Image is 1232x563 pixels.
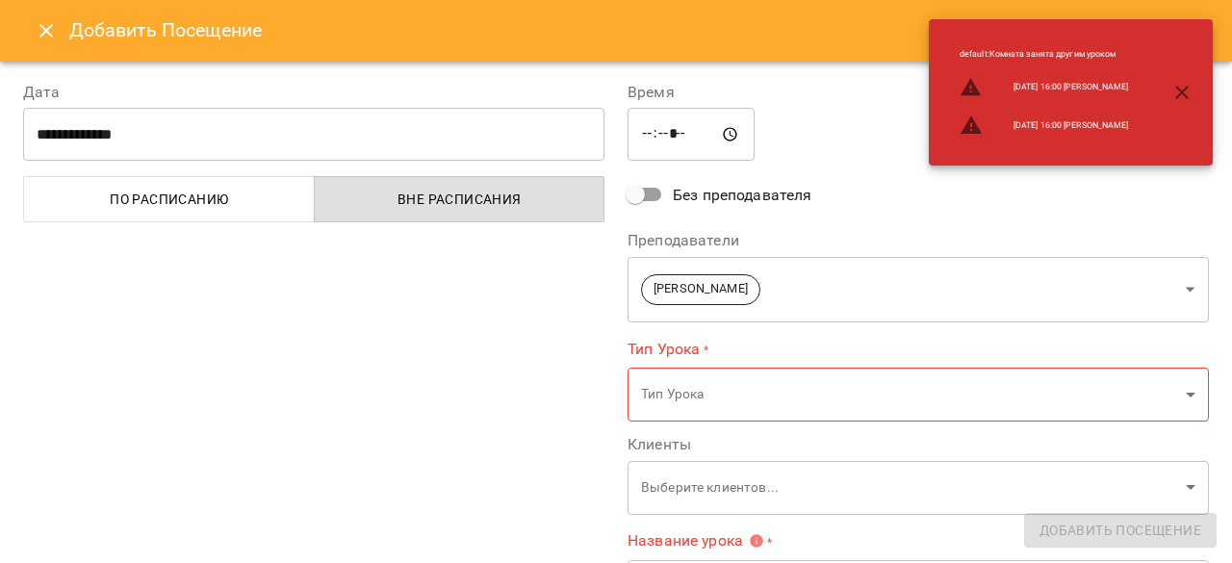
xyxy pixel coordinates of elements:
li: [DATE] 16:00 [PERSON_NAME] [944,106,1143,144]
div: [PERSON_NAME] [628,256,1209,322]
li: default : Комната занята другим уроком [944,40,1143,68]
div: Выберите клиентов... [628,460,1209,515]
button: По расписанию [23,176,315,222]
p: Тип Урока [641,385,1178,404]
label: Преподаватели [628,233,1209,248]
span: По расписанию [36,188,303,211]
label: Тип Урока [628,338,1209,360]
li: [DATE] 16:00 [PERSON_NAME] [944,68,1143,107]
svg: Укажите название урока или выберите клиентов [749,533,764,549]
label: Клиенты [628,437,1209,452]
span: Название урока [628,533,764,549]
span: [PERSON_NAME] [642,280,759,298]
label: Дата [23,85,604,100]
h6: Добавить Посещение [69,15,1209,45]
p: Выберите клиентов... [641,478,1178,498]
span: Без преподавателя [673,184,812,207]
label: Время [628,85,1209,100]
div: Тип Урока [628,368,1209,422]
span: Вне расписания [326,188,594,211]
button: Close [23,8,69,54]
button: Вне расписания [314,176,605,222]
